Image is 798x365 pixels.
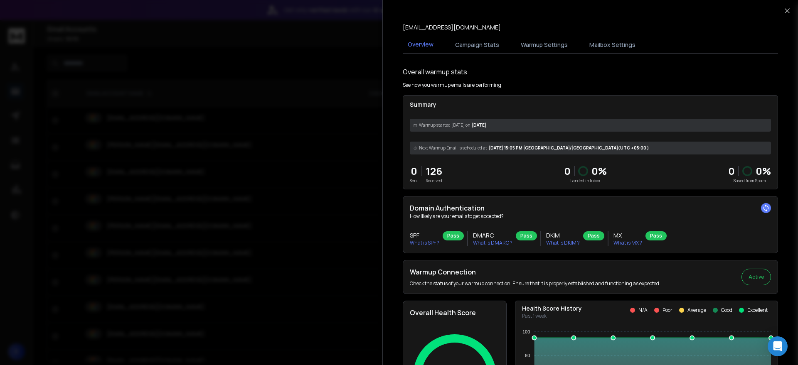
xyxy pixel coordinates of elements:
p: 0 % [756,164,771,178]
p: Past 1 week [522,313,582,319]
p: 0 % [591,164,607,178]
p: What is SPF ? [410,240,439,246]
p: 126 [426,164,442,178]
p: Good [721,307,732,314]
h3: SPF [410,231,439,240]
button: Warmup Settings [516,36,573,54]
button: Mailbox Settings [584,36,640,54]
tspan: 80 [525,353,530,358]
h2: Overall Health Score [410,308,500,318]
p: 0 [564,164,571,178]
h2: Warmup Connection [410,267,660,277]
p: Excellent [747,307,768,314]
button: Active [741,269,771,285]
p: [EMAIL_ADDRESS][DOMAIN_NAME] [403,23,501,32]
p: Health Score History [522,304,582,313]
p: 0 [410,164,418,178]
span: Warmup started [DATE] on [419,122,470,128]
div: Pass [645,231,667,240]
div: Open Intercom Messenger [768,336,788,356]
button: Overview [403,35,438,54]
button: Campaign Stats [450,36,504,54]
p: Poor [663,307,672,314]
div: Pass [516,231,537,240]
p: Check the status of your warmup connection. Ensure that it is properly established and functionin... [410,280,660,287]
p: Sent [410,178,418,184]
p: Average [687,307,706,314]
span: Next Warmup Email is scheduled at [419,145,487,151]
p: Summary [410,100,771,109]
p: How likely are your emails to get accepted? [410,213,771,220]
h3: MX [613,231,642,240]
h3: DKIM [546,231,580,240]
tspan: 100 [522,329,530,334]
h2: Domain Authentication [410,203,771,213]
p: Saved from Spam [728,178,771,184]
div: Pass [583,231,604,240]
p: Received [426,178,442,184]
p: What is MX ? [613,240,642,246]
p: See how you warmup emails are performing [403,82,501,88]
p: N/A [638,307,648,314]
div: Pass [443,231,464,240]
div: [DATE] 15:05 PM [GEOGRAPHIC_DATA]/[GEOGRAPHIC_DATA] (UTC +05:00 ) [410,142,771,154]
strong: 0 [728,164,735,178]
p: Landed in Inbox [564,178,607,184]
h1: Overall warmup stats [403,67,467,77]
p: What is DKIM ? [546,240,580,246]
p: What is DMARC ? [473,240,512,246]
div: [DATE] [410,119,771,132]
h3: DMARC [473,231,512,240]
